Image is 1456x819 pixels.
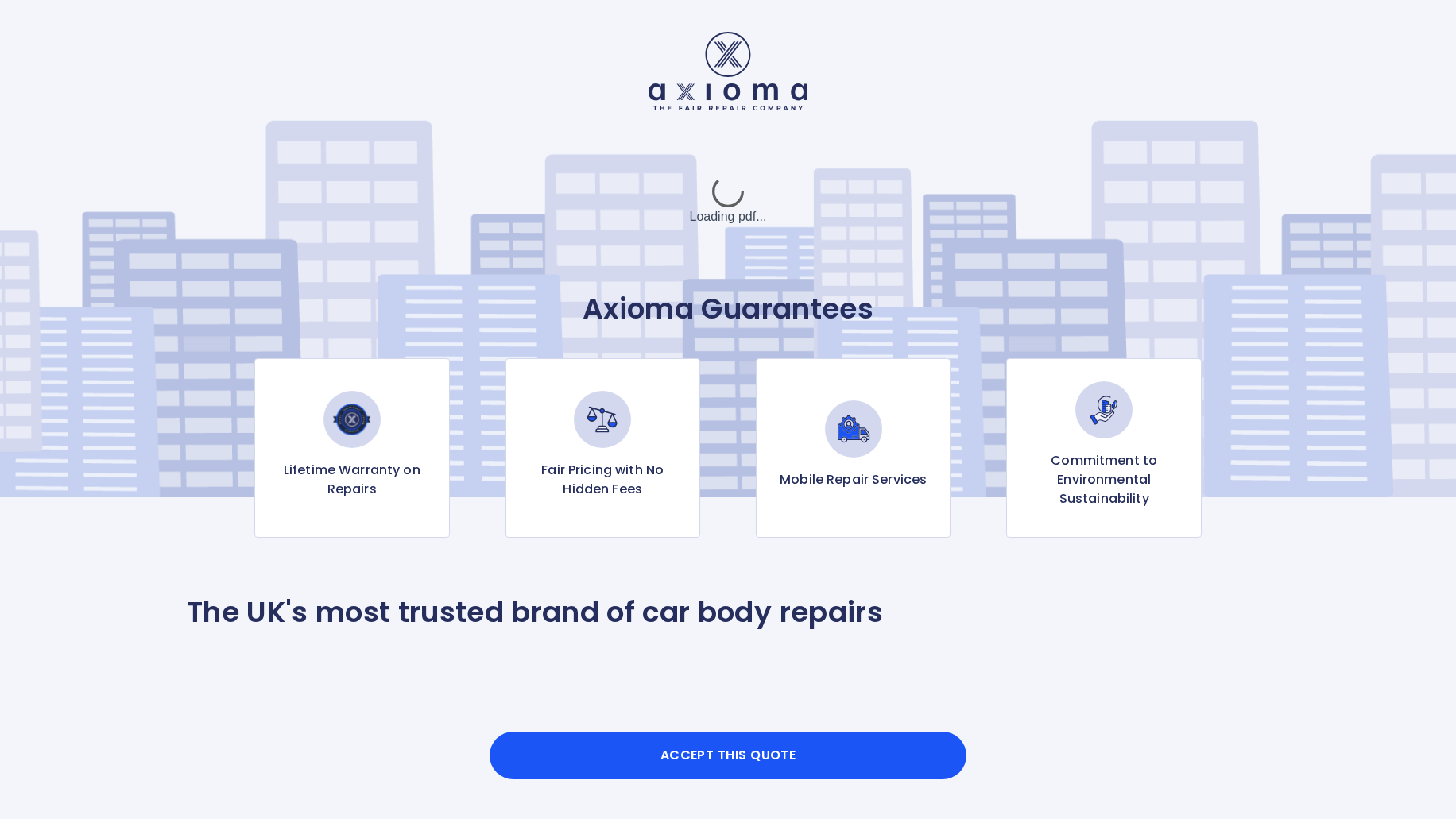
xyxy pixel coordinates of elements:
p: Mobile Repair Services [780,470,927,489]
p: The UK's most trusted brand of car body repairs [187,595,883,630]
p: Fair Pricing with No Hidden Fees [519,461,687,499]
iframe: Customer reviews powered by Trustpilot [187,655,1269,767]
p: Commitment to Environmental Sustainability [1020,451,1187,508]
div: Loading pdf... [609,161,847,241]
p: Lifetime Warranty on Repairs [268,461,436,499]
img: Logo [649,32,807,110]
img: Commitment to Environmental Sustainability [1075,381,1133,438]
img: Fair Pricing with No Hidden Fees [574,391,631,448]
img: Lifetime Warranty on Repairs [323,391,381,448]
button: Accept this Quote [490,732,966,779]
p: Axioma Guarantees [187,292,1269,326]
img: Mobile Repair Services [825,400,882,458]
